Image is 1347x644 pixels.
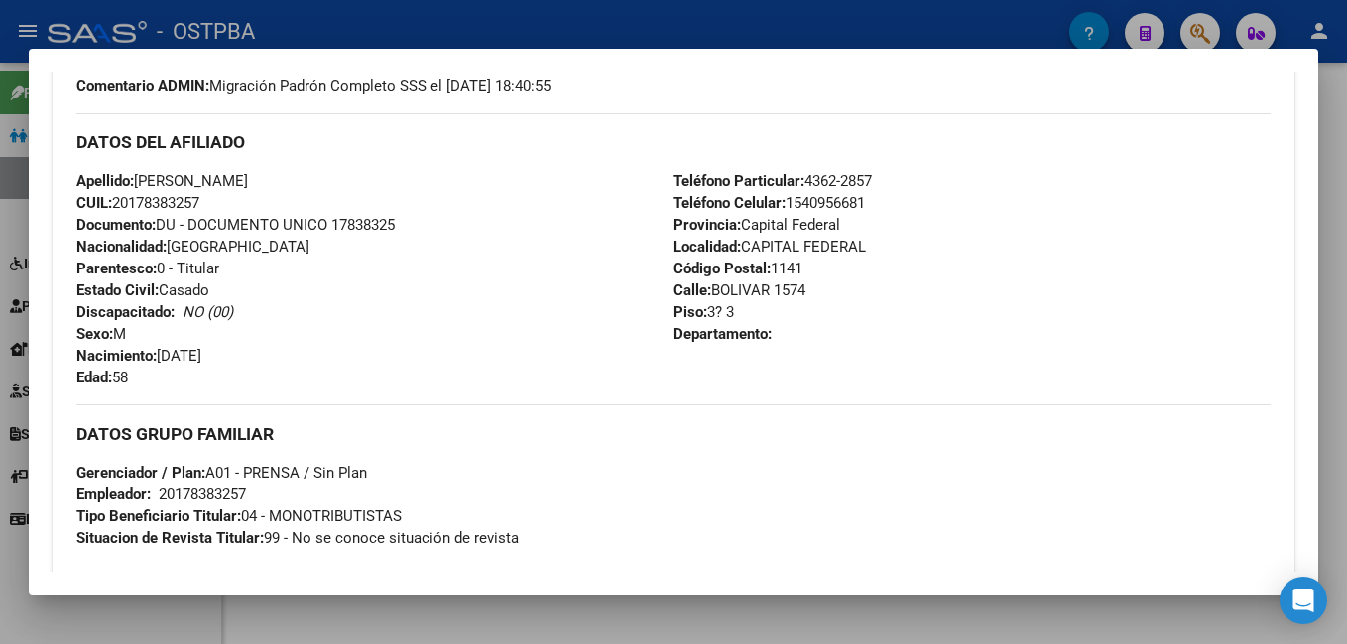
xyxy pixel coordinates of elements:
[1280,577,1327,624] div: Open Intercom Messenger
[673,194,865,212] span: 1540956681
[76,194,199,212] span: 20178383257
[673,303,707,321] strong: Piso:
[76,75,551,97] span: Migración Padrón Completo SSS el [DATE] 18:40:55
[76,529,519,547] span: 99 - No se conoce situación de revista
[673,325,772,343] strong: Departamento:
[76,464,205,482] strong: Gerenciador / Plan:
[76,325,126,343] span: M
[76,507,402,525] span: 04 - MONOTRIBUTISTAS
[76,281,159,299] strong: Estado Civil:
[673,216,741,234] strong: Provincia:
[159,483,246,505] div: 20178383257
[76,569,1271,590] h4: --Este afiliado no tiene otros integrantes en el grupo familiar--
[76,172,134,190] strong: Apellido:
[673,216,840,234] span: Capital Federal
[76,529,264,547] strong: Situacion de Revista Titular:
[673,172,804,190] strong: Teléfono Particular:
[76,507,241,525] strong: Tipo Beneficiario Titular:
[76,347,157,365] strong: Nacimiento:
[76,485,151,503] strong: Empleador:
[76,260,219,277] span: 0 - Titular
[76,77,209,95] strong: Comentario ADMIN:
[76,172,248,190] span: [PERSON_NAME]
[76,281,209,299] span: Casado
[76,423,1271,445] h3: DATOS GRUPO FAMILIAR
[76,303,175,321] strong: Discapacitado:
[76,325,113,343] strong: Sexo:
[673,260,771,277] strong: Código Postal:
[76,260,157,277] strong: Parentesco:
[76,238,167,256] strong: Nacionalidad:
[76,131,1271,153] h3: DATOS DEL AFILIADO
[673,172,872,190] span: 4362-2857
[76,194,112,212] strong: CUIL:
[76,238,309,256] span: [GEOGRAPHIC_DATA]
[673,260,802,277] span: 1141
[76,464,367,482] span: A01 - PRENSA / Sin Plan
[183,303,233,321] i: NO (00)
[673,281,711,299] strong: Calle:
[673,238,866,256] span: CAPITAL FEDERAL
[76,369,128,386] span: 58
[76,369,112,386] strong: Edad:
[673,194,786,212] strong: Teléfono Celular:
[673,303,734,321] span: 3? 3
[673,281,805,299] span: BOLIVAR 1574
[76,216,395,234] span: DU - DOCUMENTO UNICO 17838325
[673,238,741,256] strong: Localidad:
[76,347,201,365] span: [DATE]
[76,216,156,234] strong: Documento:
